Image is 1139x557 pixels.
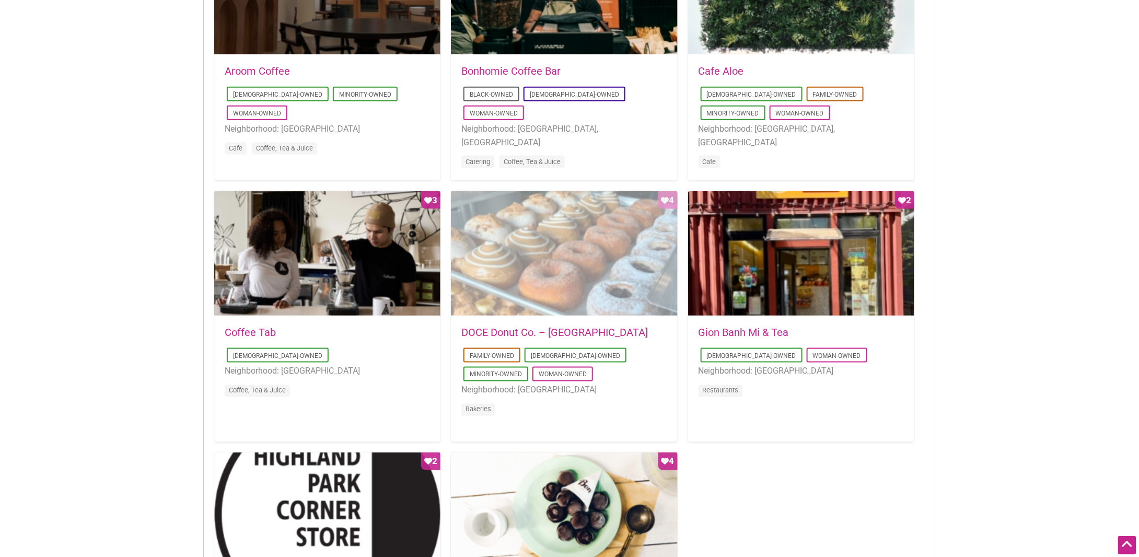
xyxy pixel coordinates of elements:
[1118,536,1136,554] div: Scroll Back to Top
[707,352,796,359] a: [DEMOGRAPHIC_DATA]-Owned
[531,352,620,359] a: [DEMOGRAPHIC_DATA]-Owned
[229,144,242,152] a: Cafe
[461,65,561,77] a: Bonhomie Coffee Bar
[229,387,286,394] a: Coffee, Tea & Juice
[813,352,861,359] a: Woman-Owned
[776,110,824,117] a: Woman-Owned
[699,122,904,149] li: Neighborhood: [GEOGRAPHIC_DATA], [GEOGRAPHIC_DATA]
[466,158,490,166] a: Catering
[225,326,276,339] a: Coffee Tab
[233,110,281,117] a: Woman-Owned
[703,158,716,166] a: Cafe
[504,158,561,166] a: Coffee, Tea & Juice
[461,384,667,397] li: Neighborhood: [GEOGRAPHIC_DATA]
[707,91,796,98] a: [DEMOGRAPHIC_DATA]-Owned
[461,122,667,149] li: Neighborhood: [GEOGRAPHIC_DATA], [GEOGRAPHIC_DATA]
[233,91,322,98] a: [DEMOGRAPHIC_DATA]-Owned
[470,371,522,378] a: Minority-Owned
[699,365,904,378] li: Neighborhood: [GEOGRAPHIC_DATA]
[225,65,290,77] a: Aroom Coffee
[530,91,619,98] a: [DEMOGRAPHIC_DATA]-Owned
[339,91,391,98] a: Minority-Owned
[470,352,514,359] a: Family-Owned
[461,326,648,339] a: DOCE Donut Co. – [GEOGRAPHIC_DATA]
[233,352,322,359] a: [DEMOGRAPHIC_DATA]-Owned
[470,110,518,117] a: Woman-Owned
[699,326,789,339] a: Gion Banh Mi & Tea
[256,144,313,152] a: Coffee, Tea & Juice
[703,387,739,394] a: Restaurants
[707,110,759,117] a: Minority-Owned
[225,365,430,378] li: Neighborhood: [GEOGRAPHIC_DATA]
[466,405,491,413] a: Bakeries
[699,65,744,77] a: Cafe Aloe
[470,91,513,98] a: Black-Owned
[813,91,857,98] a: Family-Owned
[225,122,430,136] li: Neighborhood: [GEOGRAPHIC_DATA]
[539,371,587,378] a: Woman-Owned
